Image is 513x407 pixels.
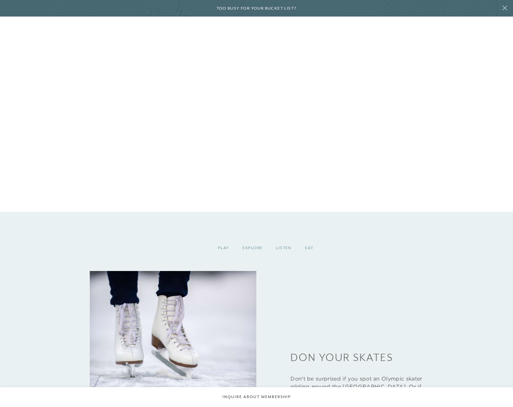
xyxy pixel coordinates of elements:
div: Listen [269,238,298,258]
h6: Too busy for your bucket list? [217,5,297,12]
div: Explore [236,238,270,258]
button: Open navigation [483,24,491,29]
div: Play [211,238,236,258]
div: Eat [298,238,320,258]
h3: Don Your Skates [290,343,423,365]
iframe: Qualified Messenger [483,377,513,407]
